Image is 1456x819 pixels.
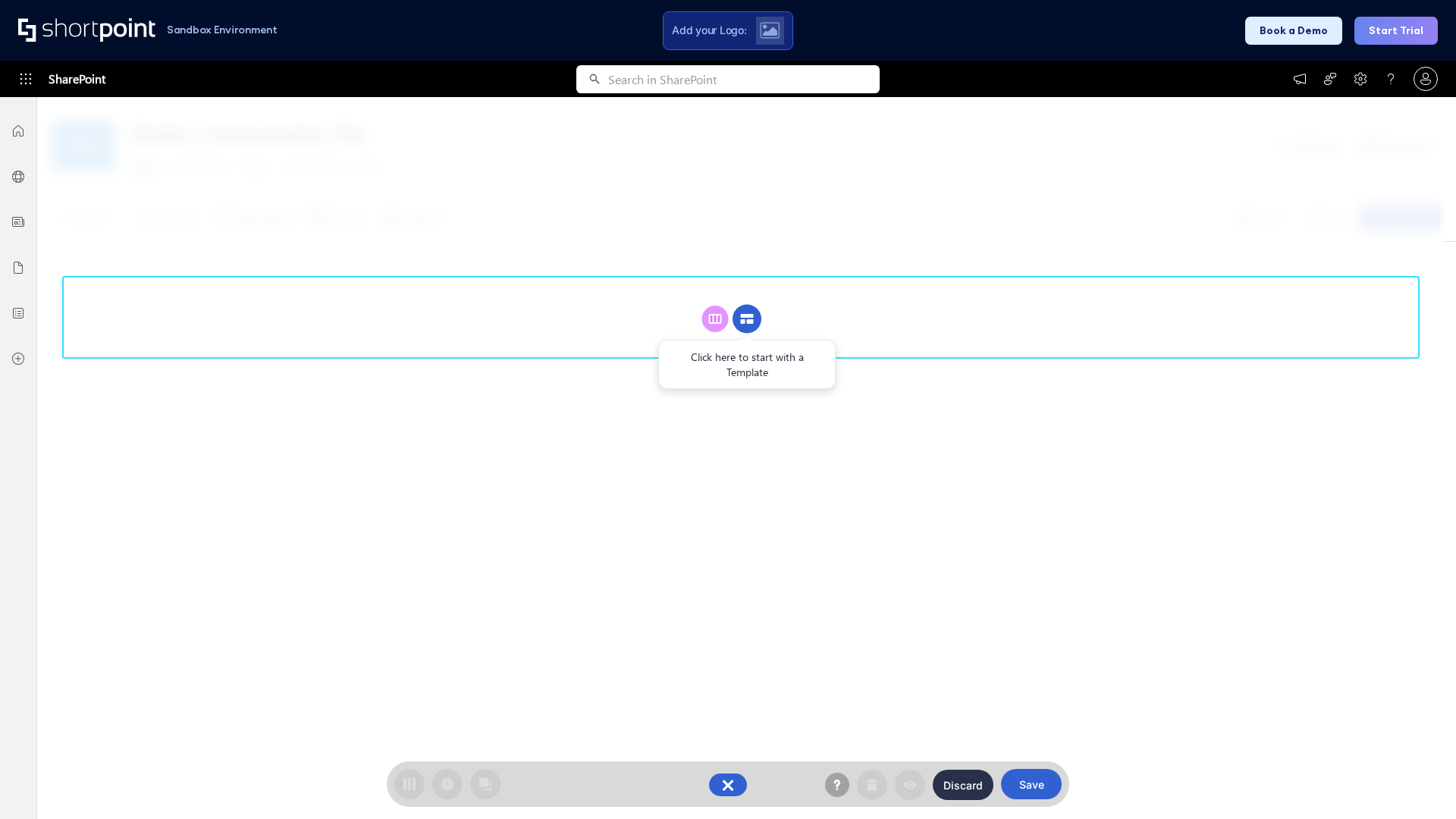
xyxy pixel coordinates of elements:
[672,24,746,37] span: Add your Logo:
[1245,17,1342,45] button: Book a Demo
[760,22,780,39] img: Upload logo
[49,61,105,97] span: SharePoint
[1354,17,1438,45] button: Start Trial
[933,770,993,800] button: Discard
[1001,769,1062,799] button: Save
[167,26,278,34] h1: Sandbox Environment
[1380,746,1456,819] iframe: Chat Widget
[608,65,880,93] input: Search in SharePoint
